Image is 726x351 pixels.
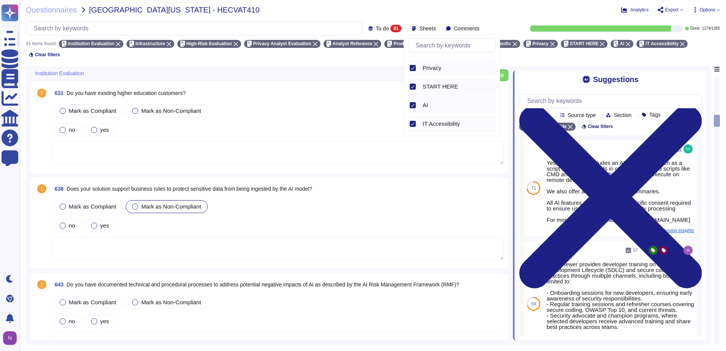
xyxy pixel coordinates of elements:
[136,41,165,46] span: Infrastructure
[393,41,410,46] span: Product
[35,52,60,57] span: Clear filters
[420,59,496,76] div: Privacy
[89,6,260,14] span: [GEOGRAPHIC_DATA][US_STATE] - HECVAT410
[702,27,720,30] span: 1174 / 1265
[141,299,201,305] span: Mark as Non-Compliant
[141,203,201,210] span: Mark as Non-Compliant
[69,108,116,114] span: Mark as Compliant
[700,8,715,12] span: Options
[620,41,624,46] span: AI
[423,102,493,109] div: AI
[532,41,549,46] span: Privacy
[531,186,536,190] span: 71
[481,41,511,46] span: Case-Specific
[423,83,493,90] div: START HERE
[26,41,56,46] div: 91 items found
[66,90,186,96] span: Do you have existing higher education customers?
[420,96,496,114] div: AI
[423,65,441,71] span: Privacy
[390,25,401,32] div: 91
[2,330,22,346] button: user
[376,26,389,31] span: To do
[69,126,75,133] span: no
[454,26,480,31] span: Comments
[66,186,312,192] span: Does your solution support business rules to protect sensitive data from being ingested by the AI...
[52,90,63,96] span: 631
[100,318,109,324] span: yes
[423,120,460,127] span: IT Accessibility
[621,7,649,13] button: Analytics
[420,78,496,95] div: START HERE
[253,41,311,46] span: Privacy Analyst Evaluation
[68,41,114,46] span: Institution Evaluation
[52,282,63,287] span: 643
[69,222,75,229] span: no
[66,281,459,288] span: Do you have documented technical and procedural processes to address potential negative impacts o...
[423,65,493,71] div: Privacy
[570,41,599,46] span: START HERE
[186,41,232,46] span: High-Risk Evaluation
[69,203,116,210] span: Mark as Compliant
[26,6,77,14] span: Questionnaires
[423,120,493,127] div: IT Accessibility
[333,41,372,46] span: Analyst Reference
[35,71,84,76] span: Institution Evaluation
[683,246,693,255] img: user
[665,8,679,12] span: Export
[412,39,496,52] input: Search by keywords
[423,83,458,90] span: START HERE
[690,27,701,30] span: Done:
[3,331,17,345] img: user
[420,115,496,132] div: IT Accessibility
[100,222,109,229] span: yes
[141,108,201,114] span: Mark as Non-Compliant
[531,302,536,306] span: 68
[423,102,428,109] span: AI
[69,318,75,324] span: no
[630,8,649,12] span: Analytics
[683,144,693,153] img: user
[69,299,116,305] span: Mark as Compliant
[30,22,362,35] input: Search by keywords
[52,186,63,191] span: 638
[523,95,701,108] input: Search by keywords
[100,126,109,133] span: yes
[419,26,436,31] span: Sheets
[646,41,679,46] span: IT Accessibility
